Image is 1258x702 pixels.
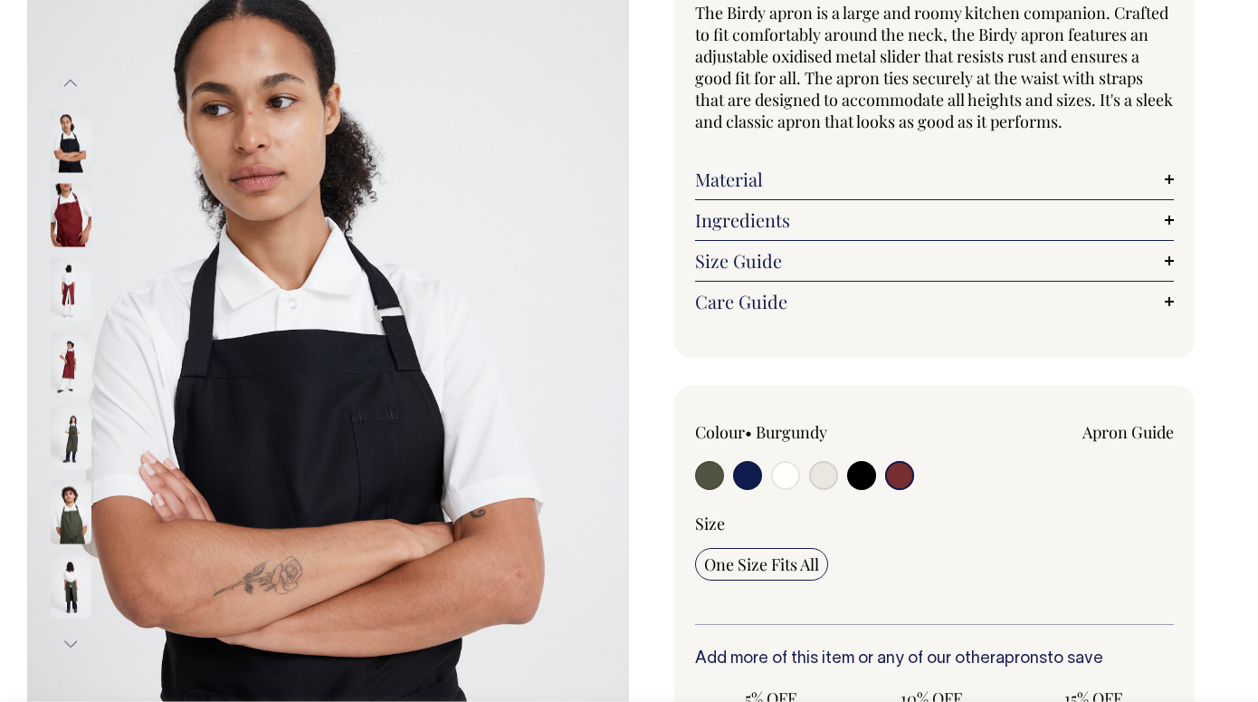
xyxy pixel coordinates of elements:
a: Material [695,168,1174,190]
img: black [51,109,91,172]
img: olive [51,554,91,618]
input: One Size Fits All [695,548,828,581]
img: burgundy [51,257,91,321]
img: Birdy Apron [51,332,91,395]
label: Burgundy [756,421,827,443]
img: olive [51,406,91,469]
a: Size Guide [695,250,1174,272]
h6: Add more of this item or any of our other to save [695,650,1174,668]
div: Colour [695,421,887,443]
span: The Birdy apron is a large and roomy kitchen companion. Crafted to fit comfortably around the nec... [695,2,1173,132]
div: Size [695,513,1174,534]
span: • [745,421,752,443]
a: Apron Guide [1082,421,1174,443]
span: One Size Fits All [704,553,819,575]
a: aprons [996,651,1047,667]
a: Ingredients [695,209,1174,231]
a: Care Guide [695,291,1174,313]
img: olive [51,480,91,543]
button: Next [57,623,84,664]
button: Previous [57,63,84,104]
img: burgundy [51,183,91,246]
